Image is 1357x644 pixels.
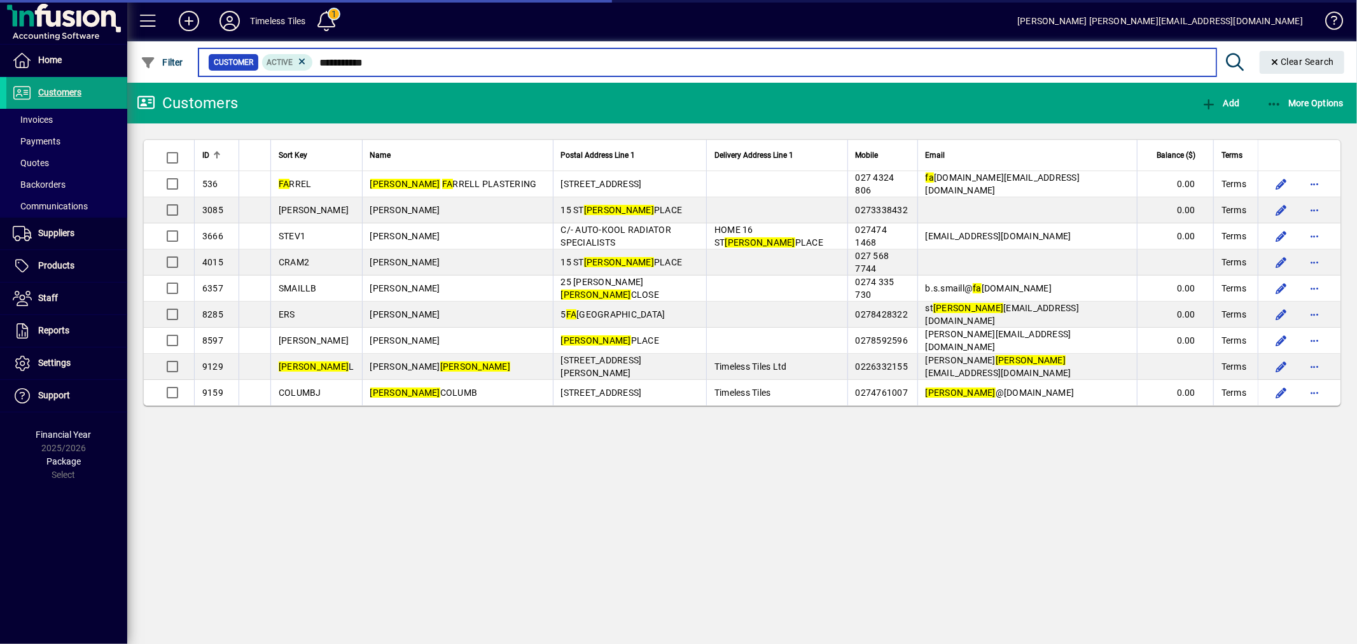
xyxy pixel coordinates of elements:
[561,388,642,398] span: [STREET_ADDRESS]
[202,179,218,189] span: 536
[267,58,293,67] span: Active
[926,172,1080,195] span: [DOMAIN_NAME][EMAIL_ADDRESS][DOMAIN_NAME]
[141,57,183,67] span: Filter
[856,251,889,274] span: 027 568 7744
[1304,252,1325,272] button: More options
[6,195,127,217] a: Communications
[1304,226,1325,246] button: More options
[1137,302,1213,328] td: 0.00
[440,361,510,372] em: [PERSON_NAME]
[856,172,894,195] span: 027 4324 806
[856,205,908,215] span: 0273338432
[1221,256,1246,269] span: Terms
[1137,171,1213,197] td: 0.00
[561,335,660,346] span: PLACE
[926,355,1071,378] span: [PERSON_NAME] [EMAIL_ADDRESS][DOMAIN_NAME]
[856,361,908,372] span: 0226332155
[933,303,1003,313] em: [PERSON_NAME]
[566,309,577,319] em: FA
[856,148,879,162] span: Mobile
[279,148,307,162] span: Sort Key
[561,205,683,215] span: 15 ST PLACE
[1017,11,1303,31] div: [PERSON_NAME] [PERSON_NAME][EMAIL_ADDRESS][DOMAIN_NAME]
[1221,230,1246,242] span: Terms
[6,109,127,130] a: Invoices
[279,361,349,372] em: [PERSON_NAME]
[561,335,631,346] em: [PERSON_NAME]
[714,388,771,398] span: Timeless Tiles
[1145,148,1207,162] div: Balance ($)
[370,231,440,241] span: [PERSON_NAME]
[262,54,313,71] mat-chip: Activation Status: Active
[1221,308,1246,321] span: Terms
[561,290,631,300] em: [PERSON_NAME]
[1271,382,1291,403] button: Edit
[1271,200,1291,220] button: Edit
[926,388,1075,398] span: @[DOMAIN_NAME]
[38,293,58,303] span: Staff
[6,218,127,249] a: Suppliers
[926,231,1071,241] span: [EMAIL_ADDRESS][DOMAIN_NAME]
[561,355,642,378] span: [STREET_ADDRESS][PERSON_NAME]
[370,283,440,293] span: [PERSON_NAME]
[561,179,642,189] span: [STREET_ADDRESS]
[561,225,672,248] span: C/- AUTO-KOOL RADIATOR SPECIALISTS
[370,309,440,319] span: [PERSON_NAME]
[926,148,1129,162] div: Email
[6,347,127,379] a: Settings
[279,388,321,398] span: COLUMBJ
[279,335,349,346] span: [PERSON_NAME]
[856,309,908,319] span: 0278428322
[926,172,935,183] em: fa
[370,335,440,346] span: [PERSON_NAME]
[209,10,250,32] button: Profile
[169,10,209,32] button: Add
[856,335,908,346] span: 0278592596
[6,250,127,282] a: Products
[1271,226,1291,246] button: Edit
[926,388,996,398] em: [PERSON_NAME]
[1316,3,1341,44] a: Knowledge Base
[13,136,60,146] span: Payments
[1137,197,1213,223] td: 0.00
[13,179,66,190] span: Backorders
[13,158,49,168] span: Quotes
[1271,252,1291,272] button: Edit
[38,358,71,368] span: Settings
[856,277,894,300] span: 0274 335 730
[279,309,295,319] span: ERS
[36,430,92,440] span: Financial Year
[202,148,231,162] div: ID
[279,257,309,267] span: CRAM2
[370,179,537,189] span: RRELL PLASTERING
[926,148,945,162] span: Email
[13,115,53,125] span: Invoices
[1137,380,1213,405] td: 0.00
[856,225,887,248] span: 027474 1468
[38,390,70,400] span: Support
[1221,204,1246,216] span: Terms
[202,335,223,346] span: 8597
[1304,356,1325,377] button: More options
[202,231,223,241] span: 3666
[279,283,317,293] span: SMAILLB
[1221,282,1246,295] span: Terms
[926,329,1071,352] span: [PERSON_NAME][EMAIL_ADDRESS][DOMAIN_NAME]
[6,315,127,347] a: Reports
[1271,356,1291,377] button: Edit
[250,11,305,31] div: Timeless Tiles
[370,205,440,215] span: [PERSON_NAME]
[370,148,545,162] div: Name
[202,205,223,215] span: 3085
[1198,92,1242,115] button: Add
[1157,148,1195,162] span: Balance ($)
[1271,304,1291,325] button: Edit
[38,260,74,270] span: Products
[1137,223,1213,249] td: 0.00
[1263,92,1347,115] button: More Options
[46,456,81,466] span: Package
[856,388,908,398] span: 0274761007
[6,283,127,314] a: Staff
[714,225,823,248] span: HOME 16 ST PLACE
[1304,382,1325,403] button: More options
